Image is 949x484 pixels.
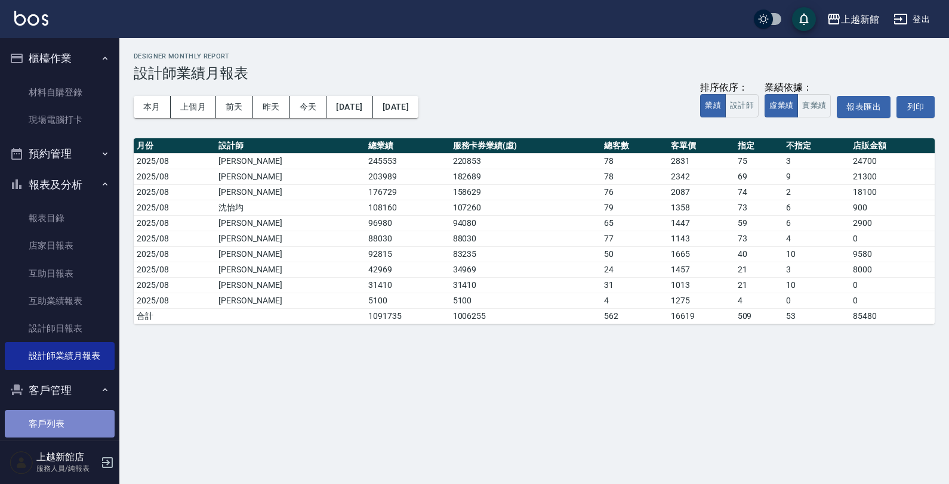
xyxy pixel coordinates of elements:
td: 24 [601,262,668,277]
td: [PERSON_NAME] [215,231,365,246]
td: 31410 [365,277,450,293]
td: 74 [735,184,784,200]
td: 158629 [450,184,601,200]
button: 報表匯出 [837,96,891,118]
img: Logo [14,11,48,26]
a: 設計師日報表 [5,315,115,342]
td: 10 [783,277,850,293]
a: 客戶列表 [5,410,115,438]
td: 0 [850,231,935,246]
a: 互助業績報表 [5,287,115,315]
a: 現場電腦打卡 [5,106,115,134]
th: 總業績 [365,138,450,154]
button: 預約管理 [5,138,115,169]
td: 78 [601,153,668,169]
td: 1275 [668,293,735,308]
td: 0 [850,293,935,308]
td: 5100 [365,293,450,308]
td: 50 [601,246,668,262]
button: [DATE] [373,96,418,118]
button: [DATE] [326,96,372,118]
h3: 設計師業績月報表 [134,65,935,82]
button: 設計師 [725,94,759,117]
td: 182689 [450,169,601,184]
td: 1457 [668,262,735,277]
a: 店家日報表 [5,232,115,259]
td: 2 [783,184,850,200]
td: 92815 [365,246,450,262]
td: 21 [735,262,784,277]
td: 10 [783,246,850,262]
td: 9 [783,169,850,184]
h5: 上越新館店 [36,451,97,463]
td: 94080 [450,215,601,231]
td: 3 [783,262,850,277]
td: 88030 [450,231,601,246]
td: 沈怡均 [215,200,365,215]
button: 實業績 [797,94,831,117]
div: 排序依序： [700,82,759,94]
td: 1091735 [365,308,450,324]
td: 0 [783,293,850,308]
td: 1447 [668,215,735,231]
td: 77 [601,231,668,246]
td: 245553 [365,153,450,169]
td: [PERSON_NAME] [215,169,365,184]
th: 月份 [134,138,215,154]
td: 2342 [668,169,735,184]
td: 18100 [850,184,935,200]
td: 31410 [450,277,601,293]
button: 本月 [134,96,171,118]
a: 互助日報表 [5,260,115,287]
a: 材料自購登錄 [5,79,115,106]
td: 合計 [134,308,215,324]
div: 上越新館 [841,12,879,27]
td: 31 [601,277,668,293]
td: 4 [601,293,668,308]
td: 2025/08 [134,293,215,308]
td: 0 [850,277,935,293]
td: 562 [601,308,668,324]
h2: Designer Monthly Report [134,52,935,60]
td: 9580 [850,246,935,262]
td: 1358 [668,200,735,215]
th: 店販金額 [850,138,935,154]
td: 176729 [365,184,450,200]
a: 設計師業績月報表 [5,342,115,370]
td: 65 [601,215,668,231]
td: 88030 [365,231,450,246]
td: 1665 [668,246,735,262]
button: 列印 [896,96,935,118]
td: 509 [735,308,784,324]
td: 2025/08 [134,277,215,293]
td: [PERSON_NAME] [215,246,365,262]
td: 4 [783,231,850,246]
button: 上越新館 [822,7,884,32]
td: 42969 [365,262,450,277]
div: 業績依據： [765,82,831,94]
td: 79 [601,200,668,215]
td: 2087 [668,184,735,200]
a: 報表目錄 [5,204,115,232]
td: 3 [783,153,850,169]
td: 4 [735,293,784,308]
td: 2831 [668,153,735,169]
th: 服務卡券業績(虛) [450,138,601,154]
td: 24700 [850,153,935,169]
td: 8000 [850,262,935,277]
td: 2900 [850,215,935,231]
td: 73 [735,231,784,246]
td: [PERSON_NAME] [215,262,365,277]
td: 2025/08 [134,231,215,246]
button: 登出 [889,8,935,30]
button: 今天 [290,96,327,118]
td: 2025/08 [134,184,215,200]
td: 2025/08 [134,200,215,215]
p: 服務人員/純報表 [36,463,97,474]
table: a dense table [134,138,935,324]
td: 59 [735,215,784,231]
td: 85480 [850,308,935,324]
td: 1006255 [450,308,601,324]
td: 1143 [668,231,735,246]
